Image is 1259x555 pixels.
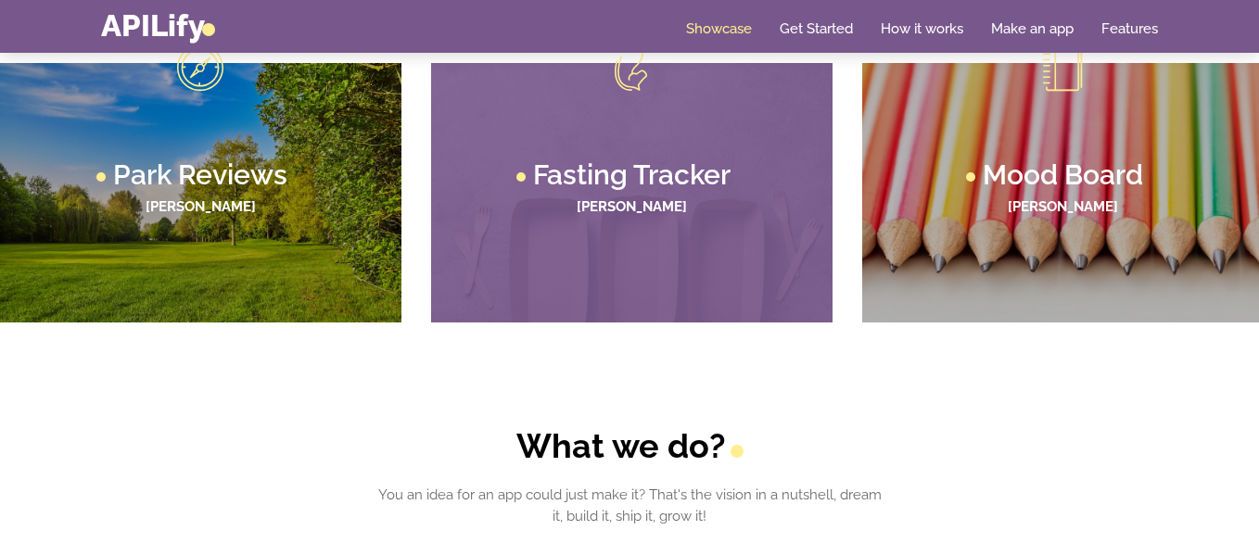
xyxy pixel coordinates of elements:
[373,426,887,466] h2: What we do?
[983,161,1143,189] h3: Mood Board
[881,19,963,38] a: How it works
[450,199,814,215] h4: [PERSON_NAME]
[881,199,1245,215] h4: [PERSON_NAME]
[780,19,853,38] a: Get Started
[991,19,1074,38] a: Make an app
[19,199,383,215] h4: [PERSON_NAME]
[373,485,887,526] p: You an idea for an app could just make it? That's the vision in a nutshell, dream it, build it, s...
[431,63,833,322] a: Fasting Tracker [PERSON_NAME]
[1101,19,1158,38] a: Features
[533,161,731,189] h3: Fasting Tracker
[101,7,215,44] a: APILify
[686,19,752,38] a: Showcase
[113,161,287,189] h3: Park Reviews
